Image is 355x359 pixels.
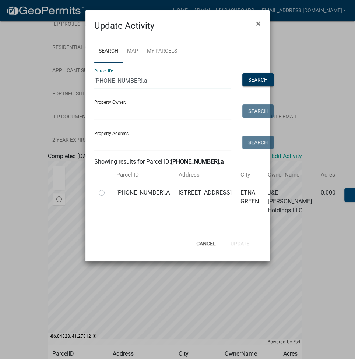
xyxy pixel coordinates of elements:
[174,184,236,219] td: [STREET_ADDRESS]
[236,184,263,219] td: ETNA GREEN
[190,237,222,250] button: Cancel
[316,184,340,219] td: 0.000
[242,104,274,118] button: Search
[123,40,143,63] a: Map
[225,237,255,250] button: Update
[250,13,267,34] button: Close
[256,18,261,29] span: ×
[112,166,174,184] th: Parcel ID
[263,184,316,219] td: J&E [PERSON_NAME] Holdings LLC
[263,166,316,184] th: Owner Name
[316,166,340,184] th: Acres
[94,40,123,63] a: Search
[242,73,274,86] button: Search
[171,158,224,165] strong: [PHONE_NUMBER].a
[174,166,236,184] th: Address
[143,40,182,63] a: My Parcels
[242,136,274,149] button: Search
[94,157,261,166] div: Showing results for Parcel ID:
[236,166,263,184] th: City
[94,19,154,32] h4: Update Activity
[112,184,174,219] td: [PHONE_NUMBER].A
